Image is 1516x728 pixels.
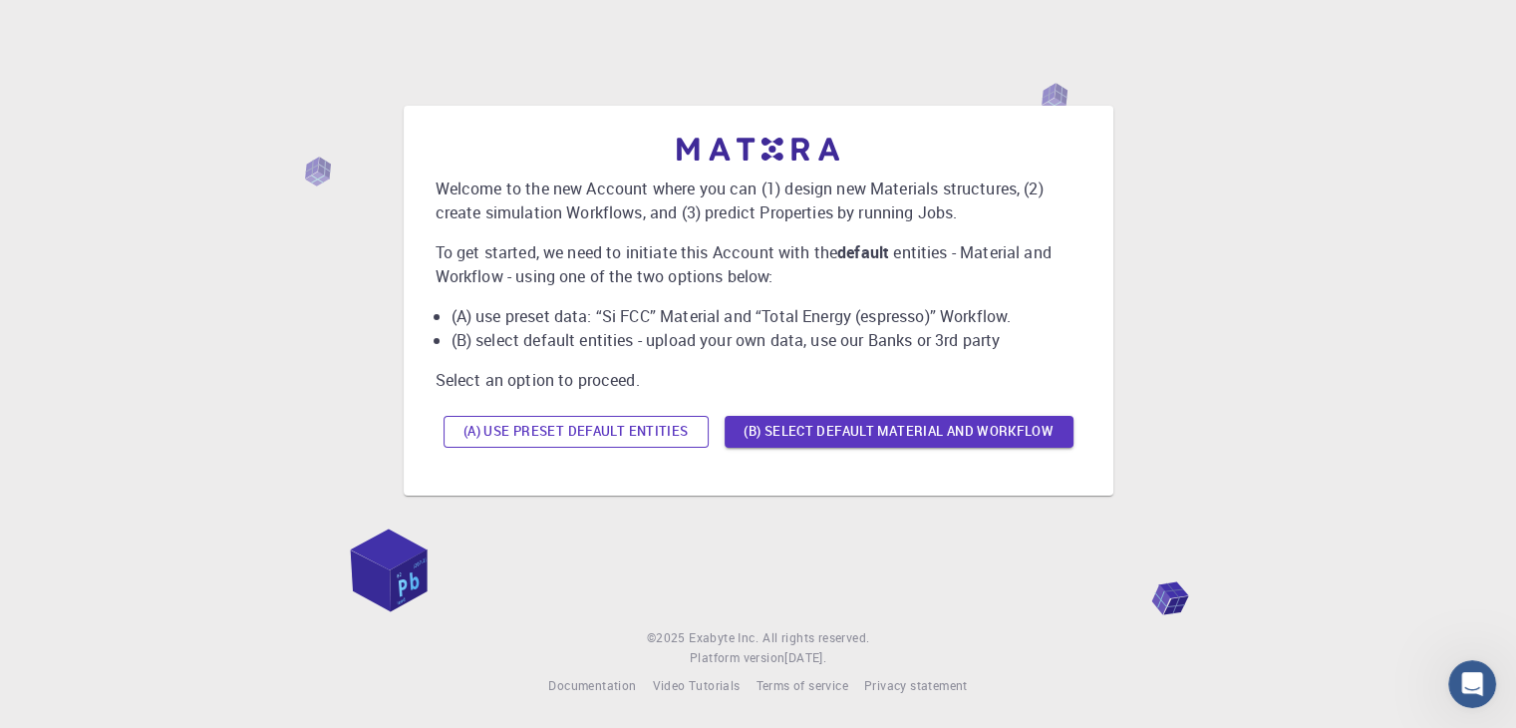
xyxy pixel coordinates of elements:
iframe: Intercom live chat [1448,660,1496,708]
span: Platform version [690,648,784,668]
span: Terms of service [756,677,847,693]
a: Video Tutorials [652,676,740,696]
p: Welcome to the new Account where you can (1) design new Materials structures, (2) create simulati... [436,177,1081,224]
span: Privacy statement [864,677,968,693]
p: To get started, we need to initiate this Account with the entities - Material and Workflow - usin... [436,240,1081,288]
button: (A) Use preset default entities [444,416,709,448]
span: All rights reserved. [762,628,869,648]
b: default [837,241,889,263]
a: Privacy statement [864,676,968,696]
a: Terms of service [756,676,847,696]
span: [DATE] . [784,649,826,665]
img: logo [677,138,840,161]
a: [DATE]. [784,648,826,668]
span: Video Tutorials [652,677,740,693]
li: (B) select default entities - upload your own data, use our Banks or 3rd party [452,328,1081,352]
p: Select an option to proceed. [436,368,1081,392]
a: Exabyte Inc. [689,628,758,648]
button: (B) Select default material and workflow [725,416,1073,448]
span: © 2025 [647,628,689,648]
span: Documentation [548,677,636,693]
span: Exabyte Inc. [689,629,758,645]
li: (A) use preset data: “Si FCC” Material and “Total Energy (espresso)” Workflow. [452,304,1081,328]
a: Documentation [548,676,636,696]
span: Support [40,14,112,32]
